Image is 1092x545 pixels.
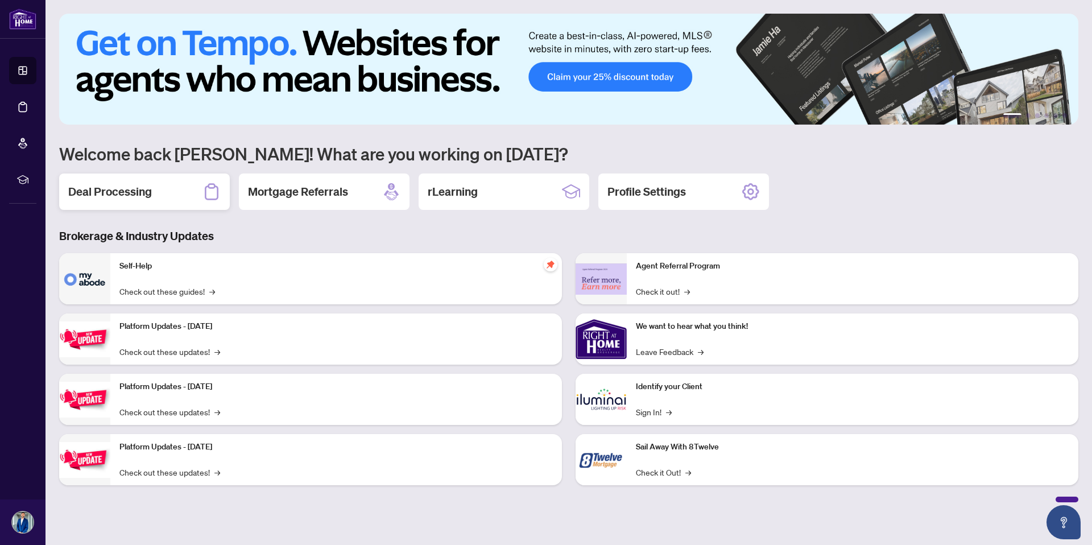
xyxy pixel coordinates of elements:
span: → [698,345,704,358]
span: → [214,466,220,478]
a: Check out these updates!→ [119,466,220,478]
span: → [214,406,220,418]
img: Platform Updates - July 21, 2025 [59,321,110,357]
h3: Brokerage & Industry Updates [59,228,1078,244]
img: Self-Help [59,253,110,304]
img: Agent Referral Program [576,263,627,295]
span: pushpin [544,258,557,271]
p: Platform Updates - [DATE] [119,441,553,453]
a: Check out these updates!→ [119,345,220,358]
p: We want to hear what you think! [636,320,1069,333]
img: Sail Away With 8Twelve [576,434,627,485]
button: 4 [1044,113,1049,118]
button: 2 [1026,113,1031,118]
img: Platform Updates - June 23, 2025 [59,442,110,478]
span: → [666,406,672,418]
button: Open asap [1046,505,1081,539]
img: Slide 0 [59,14,1078,125]
span: → [214,345,220,358]
h2: Profile Settings [607,184,686,200]
a: Check it Out!→ [636,466,691,478]
h2: Mortgage Referrals [248,184,348,200]
a: Leave Feedback→ [636,345,704,358]
img: logo [9,9,36,30]
button: 5 [1053,113,1058,118]
img: We want to hear what you think! [576,313,627,365]
p: Self-Help [119,260,553,272]
button: 6 [1062,113,1067,118]
a: Check out these updates!→ [119,406,220,418]
img: Identify your Client [576,374,627,425]
p: Sail Away With 8Twelve [636,441,1069,453]
a: Sign In!→ [636,406,672,418]
h2: Deal Processing [68,184,152,200]
span: → [685,466,691,478]
a: Check it out!→ [636,285,690,298]
button: 1 [1003,113,1021,118]
h1: Welcome back [PERSON_NAME]! What are you working on [DATE]? [59,143,1078,164]
img: Platform Updates - July 8, 2025 [59,382,110,418]
p: Identify your Client [636,381,1069,393]
span: → [684,285,690,298]
p: Platform Updates - [DATE] [119,381,553,393]
h2: rLearning [428,184,478,200]
span: → [209,285,215,298]
img: Profile Icon [12,511,34,533]
a: Check out these guides!→ [119,285,215,298]
button: 3 [1035,113,1040,118]
p: Agent Referral Program [636,260,1069,272]
p: Platform Updates - [DATE] [119,320,553,333]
